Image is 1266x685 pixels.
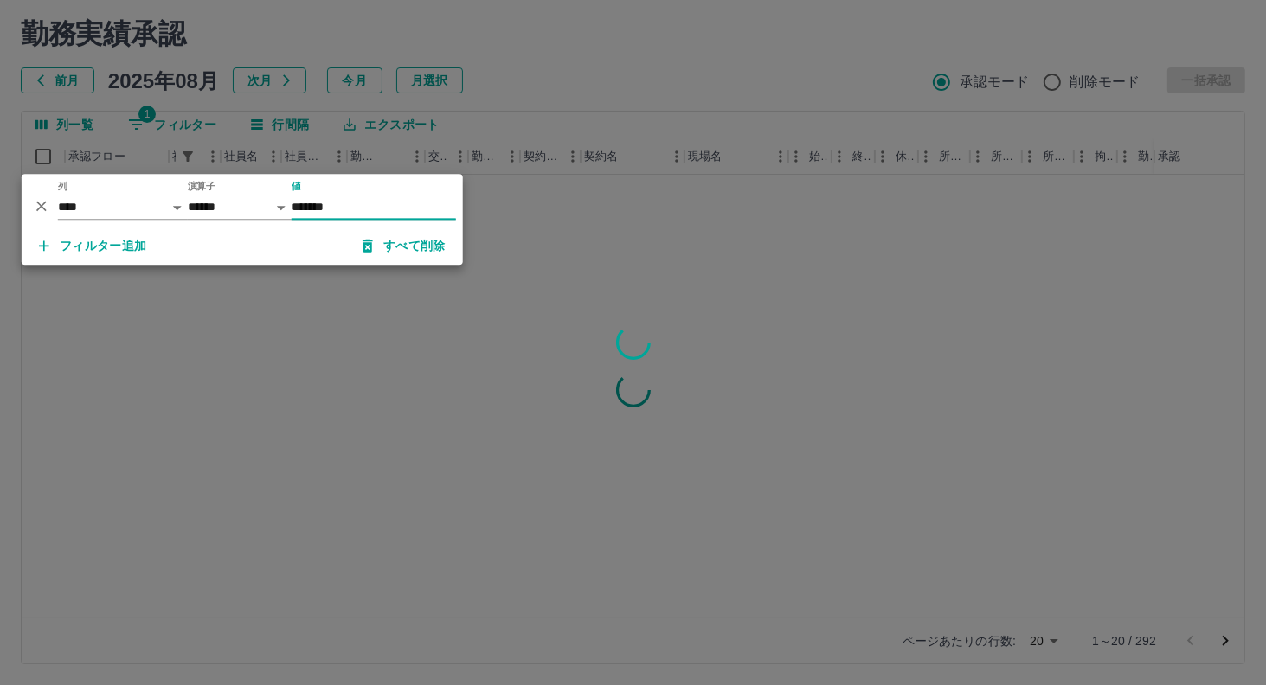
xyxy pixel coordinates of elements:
label: 値 [292,180,301,193]
button: フィルター追加 [25,231,161,262]
label: 演算子 [188,180,215,193]
label: 列 [58,180,67,193]
button: 削除 [29,193,55,219]
button: すべて削除 [349,231,459,262]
